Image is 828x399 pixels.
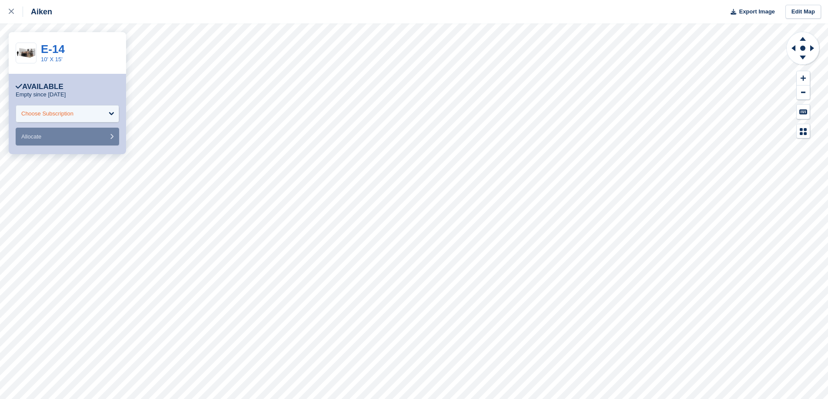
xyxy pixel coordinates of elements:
[797,71,810,86] button: Zoom In
[21,133,41,140] span: Allocate
[797,124,810,138] button: Map Legend
[797,105,810,119] button: Keyboard Shortcuts
[785,5,821,19] a: Edit Map
[41,56,63,63] a: 10' X 15'
[41,43,65,56] a: E-14
[16,128,119,145] button: Allocate
[739,7,775,16] span: Export Image
[725,5,775,19] button: Export Image
[21,109,73,118] div: Choose Subscription
[16,46,36,61] img: 150-sqft-unit.jpg
[797,86,810,100] button: Zoom Out
[16,91,66,98] p: Empty since [DATE]
[16,82,63,91] div: Available
[23,7,52,17] div: Aiken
